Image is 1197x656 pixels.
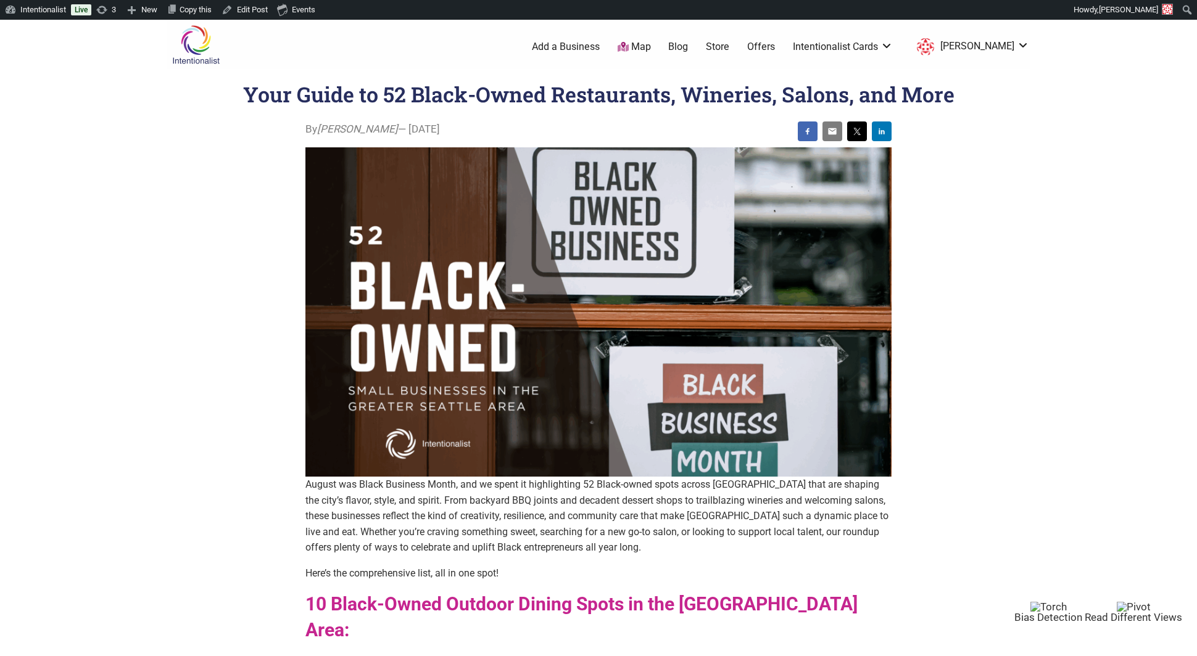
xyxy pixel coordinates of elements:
p: August was Black Business Month, and we spent it highlighting 52 Black-owned spots across [GEOGRA... [305,477,892,556]
i: [PERSON_NAME] [317,123,398,135]
a: Offers [747,40,775,54]
span: Bias Detection [1014,611,1082,623]
a: 10 Black-Owned Outdoor Dining Spots in the [GEOGRAPHIC_DATA] Area: [305,593,858,641]
img: Intentionalist [167,25,225,65]
a: Store [706,40,729,54]
p: Here’s the comprehensive list, all in one spot! [305,565,892,581]
img: email sharing button [827,126,837,136]
img: twitter sharing button [852,126,862,136]
a: Add a Business [532,40,600,54]
span: Read Different Views [1085,611,1182,623]
li: Sarah-Studer [911,36,1029,58]
a: Live [71,4,91,15]
a: Blog [668,40,688,54]
span: By — [DATE] [305,121,440,137]
a: [PERSON_NAME] [911,36,1029,58]
img: linkedin sharing button [877,126,887,136]
img: Pivot [1117,602,1151,612]
span: [PERSON_NAME] [1099,5,1158,14]
h1: Your Guide to 52 Black-Owned Restaurants, Wineries, Salons, and More [243,80,955,108]
a: Intentionalist Cards [793,40,893,54]
img: Torch [1030,602,1067,612]
a: Map [618,40,651,54]
button: Torch Bias Detection [1014,601,1082,623]
button: Pivot Read Different Views [1085,601,1182,623]
img: facebook sharing button [803,126,813,136]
